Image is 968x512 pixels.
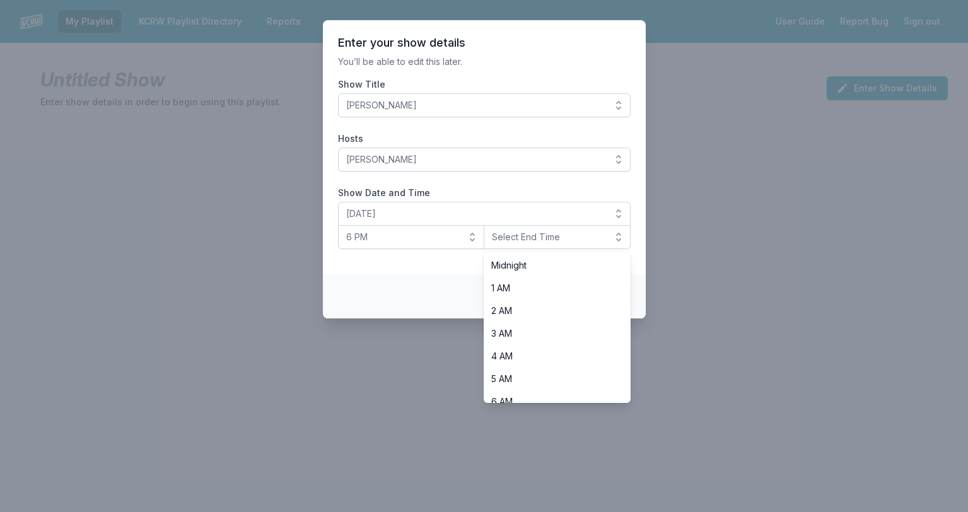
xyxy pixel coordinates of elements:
[491,282,608,294] span: 1 AM
[346,231,459,243] span: 6 PM
[338,35,631,50] header: Enter your show details
[338,93,631,117] button: [PERSON_NAME]
[491,373,608,385] span: 5 AM
[484,225,631,249] button: Select End Time
[338,132,631,145] label: Hosts
[346,99,605,112] span: [PERSON_NAME]
[338,202,631,226] button: [DATE]
[492,231,605,243] span: Select End Time
[491,305,608,317] span: 2 AM
[338,55,631,68] p: You’ll be able to edit this later.
[346,207,605,220] span: [DATE]
[491,259,608,272] span: Midnight
[338,78,631,91] label: Show Title
[491,350,608,363] span: 4 AM
[491,327,608,340] span: 3 AM
[338,225,485,249] button: 6 PM
[491,395,608,408] span: 6 AM
[338,187,430,199] legend: Show Date and Time
[346,153,605,166] span: [PERSON_NAME]
[338,148,631,172] button: [PERSON_NAME]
